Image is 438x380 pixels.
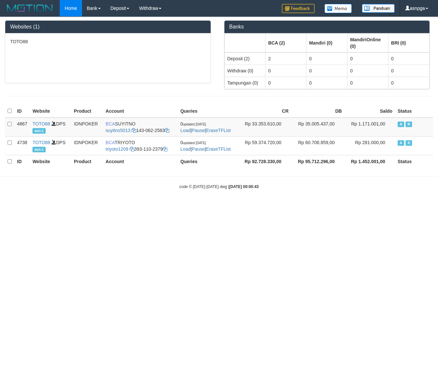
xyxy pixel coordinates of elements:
[224,52,265,65] td: Deposit (2)
[344,136,395,155] td: Rp 281.000,00
[32,128,46,134] span: asn-1
[265,77,306,89] td: 0
[30,118,71,137] td: DPS
[282,4,315,13] img: Feedback.jpg
[291,105,344,118] th: DB
[14,105,30,118] th: ID
[165,128,169,133] a: Copy 1430622583 to clipboard
[224,65,265,77] td: Withdraw (0)
[106,128,131,133] a: suyitno5013
[395,155,433,168] th: Status
[14,155,30,168] th: ID
[183,141,206,145] span: updated [DATE]
[265,52,306,65] td: 2
[130,146,134,152] a: Copy triyoto1209 to clipboard
[224,77,265,89] td: Tampungan (0)
[238,118,291,137] td: Rp 33.353.610,00
[265,33,306,52] th: Group: activate to sort column ascending
[180,140,231,152] span: | |
[132,128,136,133] a: Copy suyitno5013 to clipboard
[71,155,103,168] th: Product
[32,121,50,126] a: TOTO88
[71,118,103,137] td: IDNPOKER
[344,155,395,168] th: Rp 1.452.001,00
[192,128,205,133] a: Pause
[5,3,55,13] img: MOTION_logo.png
[291,155,344,168] th: Rp 95.712.296,00
[344,118,395,137] td: Rp 1.171.001,00
[178,105,238,118] th: Queries
[406,122,412,127] span: Running
[229,24,425,30] h3: Banks
[180,140,206,145] span: 0
[106,121,115,126] span: BCA
[103,136,178,155] td: TRIYOTO 393-110-2379
[347,77,388,89] td: 0
[306,33,347,52] th: Group: activate to sort column ascending
[206,146,231,152] a: EraseTFList
[388,65,429,77] td: 0
[163,146,167,152] a: Copy 3931102379 to clipboard
[344,105,395,118] th: Saldo
[179,184,259,189] small: code © [DATE]-[DATE] dwg |
[324,4,352,13] img: Button%20Memo.svg
[180,146,191,152] a: Load
[291,118,344,137] td: Rp 35.005.437,00
[32,140,50,145] a: TOTO88
[103,155,178,168] th: Account
[14,118,30,137] td: 4867
[30,136,71,155] td: DPS
[347,33,388,52] th: Group: activate to sort column ascending
[388,77,429,89] td: 0
[362,4,395,13] img: panduan.png
[388,33,429,52] th: Group: activate to sort column ascending
[238,136,291,155] td: Rp 59.374.720,00
[238,155,291,168] th: Rp 92.728.330,00
[180,121,231,133] span: | |
[180,121,206,126] span: 0
[178,155,238,168] th: Queries
[347,65,388,77] td: 0
[206,128,231,133] a: EraseTFList
[103,105,178,118] th: Account
[229,184,259,189] strong: [DATE] 00:00:43
[30,105,71,118] th: Website
[192,146,205,152] a: Pause
[10,24,206,30] h3: Websites (1)
[306,65,347,77] td: 0
[71,105,103,118] th: Product
[238,105,291,118] th: CR
[265,65,306,77] td: 0
[30,155,71,168] th: Website
[291,136,344,155] td: Rp 60.706.859,00
[306,77,347,89] td: 0
[306,52,347,65] td: 0
[10,38,206,45] p: TOTO88
[180,128,191,133] a: Load
[32,147,46,152] span: asn-1
[71,136,103,155] td: IDNPOKER
[406,140,412,146] span: Running
[398,140,404,146] span: Active
[388,52,429,65] td: 0
[106,140,115,145] span: BCA
[14,136,30,155] td: 4738
[183,123,206,126] span: updated [DATE]
[103,118,178,137] td: SUYITNO 143-062-2583
[106,146,128,152] a: triyoto1209
[224,33,265,52] th: Group: activate to sort column ascending
[398,122,404,127] span: Active
[347,52,388,65] td: 0
[395,105,433,118] th: Status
